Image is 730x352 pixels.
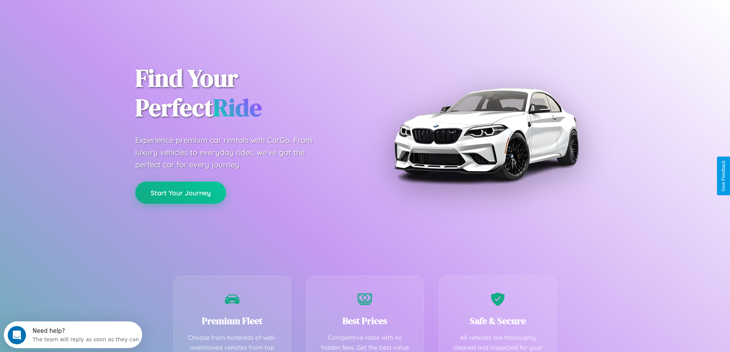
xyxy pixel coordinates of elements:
h3: Safe & Secure [451,314,545,327]
iframe: Intercom live chat discovery launcher [4,321,142,348]
div: Open Intercom Messenger [3,3,143,24]
h3: Best Prices [318,314,412,327]
h3: Premium Fleet [185,314,279,327]
button: Start Your Journey [135,182,226,204]
div: Need help? [29,7,135,13]
div: The team will reply as soon as they can [29,13,135,21]
p: Experience premium car rentals with CarGo. From luxury vehicles to everyday rides, we've got the ... [135,134,327,171]
iframe: Intercom live chat [8,326,26,344]
h1: Find Your Perfect [135,64,354,123]
img: Premium BMW car rental vehicle [390,38,582,230]
div: Give Feedback [721,160,726,192]
span: Ride [213,91,262,124]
